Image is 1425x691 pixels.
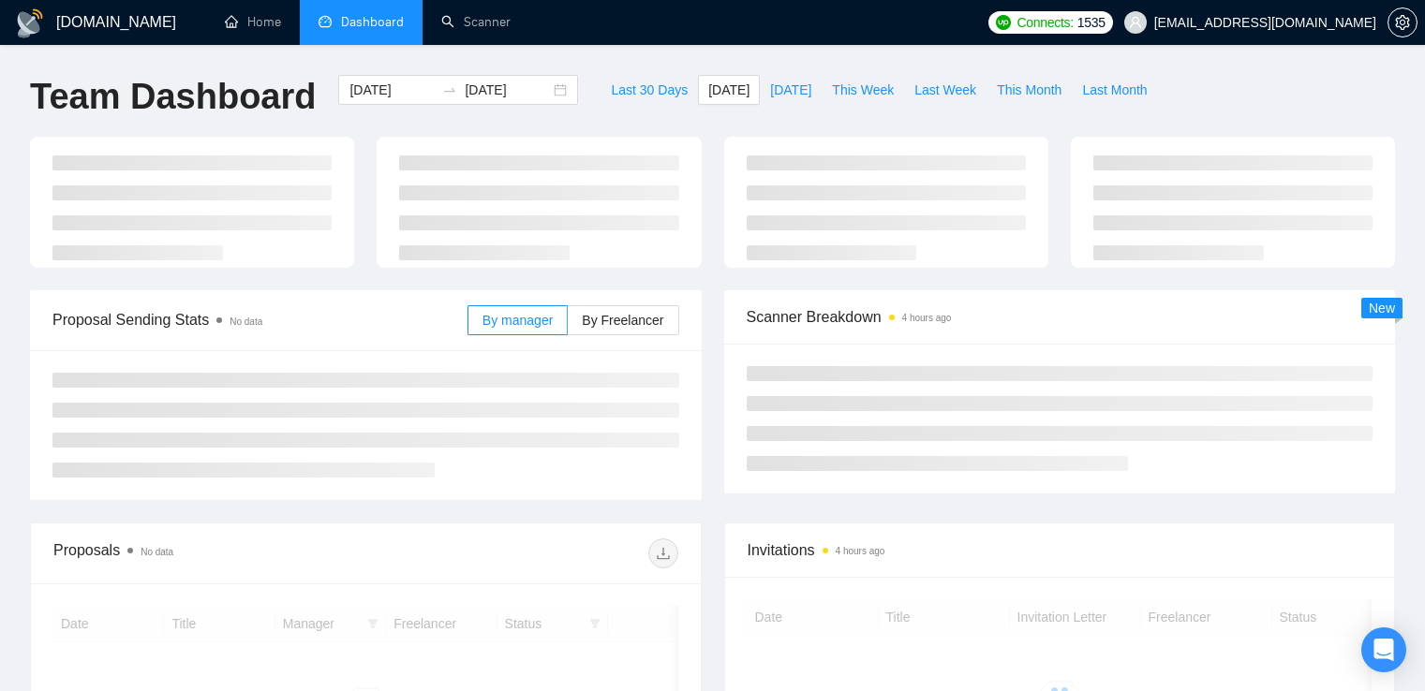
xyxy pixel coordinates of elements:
span: No data [230,316,262,327]
span: 1535 [1077,12,1106,33]
span: Scanner Breakdown [747,305,1373,329]
div: Proposals [53,538,365,568]
button: Last Month [1072,75,1157,105]
a: homeHome [225,14,281,30]
span: New [1369,301,1395,316]
span: [DATE] [770,80,811,100]
span: Proposal Sending Stats [52,308,468,331]
time: 4 hours ago [836,546,885,556]
span: dashboard [319,15,332,28]
button: This Month [987,75,1072,105]
span: This Month [997,80,1061,100]
span: to [442,82,457,97]
img: upwork-logo.png [996,15,1011,30]
button: Last 30 Days [601,75,698,105]
button: This Week [822,75,904,105]
div: Open Intercom Messenger [1361,627,1406,672]
span: By Freelancer [582,313,663,328]
span: Last Week [914,80,976,100]
span: Last 30 Days [611,80,688,100]
span: setting [1388,15,1417,30]
button: [DATE] [760,75,822,105]
button: [DATE] [698,75,760,105]
span: Last Month [1082,80,1147,100]
time: 4 hours ago [902,313,952,323]
span: [DATE] [708,80,750,100]
span: user [1129,16,1142,29]
a: searchScanner [441,14,511,30]
img: logo [15,8,45,38]
a: setting [1388,15,1418,30]
input: Start date [349,80,435,100]
span: No data [141,547,173,557]
span: Connects: [1017,12,1073,33]
button: setting [1388,7,1418,37]
span: Invitations [748,538,1373,562]
input: End date [465,80,550,100]
span: swap-right [442,82,457,97]
span: By manager [482,313,553,328]
button: Last Week [904,75,987,105]
h1: Team Dashboard [30,75,316,119]
span: This Week [832,80,894,100]
span: Dashboard [341,14,404,30]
